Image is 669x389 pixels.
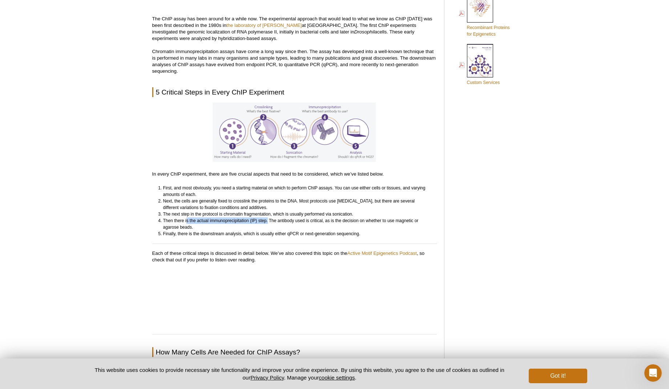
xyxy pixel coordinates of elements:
[250,374,284,381] a: Privacy Policy
[529,369,587,383] button: Got it!
[82,366,517,381] p: This website uses cookies to provide necessary site functionality and improve your online experie...
[163,230,430,237] li: Finally, there is the downstream analysis, which is usually either qPCR or next-generation sequen...
[163,217,430,230] li: Then there is the actual immunoprecipitation (IP) step. The antibody used is critical, as is the ...
[152,250,437,263] p: Each of these critical steps is discussed in detail below. We’ve also covered this topic on the ,...
[354,29,377,35] em: Drosophila
[152,16,437,75] p: The ChIP assay has been around for a while now. The experimental approach that would lead to what...
[644,364,662,382] iframe: Intercom live chat
[347,250,417,256] a: Active Motif Epigenetics Podcast
[226,23,302,28] a: the laboratory of [PERSON_NAME]
[163,185,430,198] li: First, and most obviously, you need a starting material on which to perform ChIP assays. You can ...
[213,103,376,162] img: 5 Critical Steps
[467,80,500,85] span: Custom Services
[163,198,430,211] li: Next, the cells are generally fixed to crosslink the proteins to the DNA. Most protocols use [MED...
[163,211,430,217] li: The next step in the protocol is chromatin fragmentation, which is usually performed via sonication.
[319,374,355,381] button: cookie settings
[459,43,500,87] a: Custom Services
[152,347,437,357] h2: How Many Cells Are Needed for ChIP Assays?
[467,44,493,77] img: Custom_Services_cover
[467,25,510,37] span: Recombinant Proteins for Epigenetics
[152,87,437,97] h2: 5 Critical Steps in Every ChIP Experiment
[152,171,437,177] p: In every ChIP experiment, there are five crucial aspects that need to be considered, which we’ve ...
[152,270,431,325] iframe: Multiple Challenges in ChIP (Adam Blattler)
